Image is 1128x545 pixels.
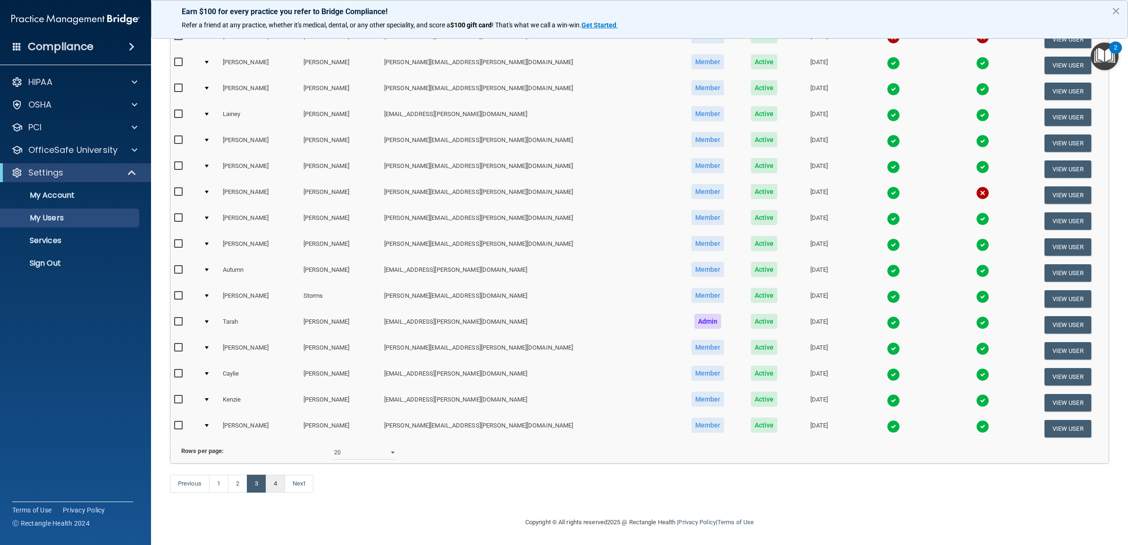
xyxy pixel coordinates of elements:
[887,342,900,355] img: tick.e7d51cea.svg
[380,52,677,78] td: [PERSON_NAME][EMAIL_ADDRESS][PERSON_NAME][DOMAIN_NAME]
[6,236,135,245] p: Services
[219,364,300,390] td: Caylie
[976,57,989,70] img: tick.e7d51cea.svg
[380,234,677,260] td: [PERSON_NAME][EMAIL_ADDRESS][PERSON_NAME][DOMAIN_NAME]
[691,210,724,225] span: Member
[691,392,724,407] span: Member
[790,286,849,312] td: [DATE]
[1044,212,1091,230] button: View User
[691,106,724,121] span: Member
[1044,160,1091,178] button: View User
[976,212,989,226] img: tick.e7d51cea.svg
[11,76,137,88] a: HIPAA
[887,57,900,70] img: tick.e7d51cea.svg
[28,40,93,53] h4: Compliance
[751,366,778,381] span: Active
[380,130,677,156] td: [PERSON_NAME][EMAIL_ADDRESS][PERSON_NAME][DOMAIN_NAME]
[790,130,849,156] td: [DATE]
[300,208,380,234] td: [PERSON_NAME]
[28,167,63,178] p: Settings
[751,132,778,147] span: Active
[691,80,724,95] span: Member
[976,394,989,407] img: tick.e7d51cea.svg
[300,260,380,286] td: [PERSON_NAME]
[219,78,300,104] td: [PERSON_NAME]
[11,144,137,156] a: OfficeSafe University
[182,7,1097,16] p: Earn $100 for every practice you refer to Bridge Compliance!
[691,132,724,147] span: Member
[976,420,989,433] img: tick.e7d51cea.svg
[976,83,989,96] img: tick.e7d51cea.svg
[1111,3,1120,18] button: Close
[751,418,778,433] span: Active
[790,208,849,234] td: [DATE]
[219,130,300,156] td: [PERSON_NAME]
[790,312,849,338] td: [DATE]
[380,78,677,104] td: [PERSON_NAME][EMAIL_ADDRESS][PERSON_NAME][DOMAIN_NAME]
[300,338,380,364] td: [PERSON_NAME]
[790,26,849,52] td: [DATE]
[300,182,380,208] td: [PERSON_NAME]
[11,10,140,29] img: PMB logo
[12,519,90,528] span: Ⓒ Rectangle Health 2024
[887,264,900,277] img: tick.e7d51cea.svg
[751,392,778,407] span: Active
[300,390,380,416] td: [PERSON_NAME]
[228,475,247,493] a: 2
[380,104,677,130] td: [EMAIL_ADDRESS][PERSON_NAME][DOMAIN_NAME]
[300,78,380,104] td: [PERSON_NAME]
[182,21,450,29] span: Refer a friend at any practice, whether it's medical, dental, or any other speciality, and score a
[380,26,677,52] td: [EMAIL_ADDRESS][PERSON_NAME][DOMAIN_NAME]
[790,78,849,104] td: [DATE]
[751,106,778,121] span: Active
[28,76,52,88] p: HIPAA
[887,420,900,433] img: tick.e7d51cea.svg
[887,83,900,96] img: tick.e7d51cea.svg
[1044,238,1091,256] button: View User
[219,260,300,286] td: Autumn
[790,182,849,208] td: [DATE]
[1044,83,1091,100] button: View User
[6,213,135,223] p: My Users
[380,312,677,338] td: [EMAIL_ADDRESS][PERSON_NAME][DOMAIN_NAME]
[790,390,849,416] td: [DATE]
[691,54,724,69] span: Member
[887,290,900,303] img: tick.e7d51cea.svg
[691,158,724,173] span: Member
[300,234,380,260] td: [PERSON_NAME]
[717,519,754,526] a: Terms of Use
[790,52,849,78] td: [DATE]
[976,238,989,252] img: tick.e7d51cea.svg
[887,212,900,226] img: tick.e7d51cea.svg
[790,364,849,390] td: [DATE]
[887,238,900,252] img: tick.e7d51cea.svg
[219,26,300,52] td: [PERSON_NAME]
[887,316,900,329] img: tick.e7d51cea.svg
[691,366,724,381] span: Member
[380,182,677,208] td: [PERSON_NAME][EMAIL_ADDRESS][PERSON_NAME][DOMAIN_NAME]
[691,262,724,277] span: Member
[219,338,300,364] td: [PERSON_NAME]
[1044,420,1091,437] button: View User
[1044,342,1091,360] button: View User
[492,21,581,29] span: ! That's what we call a win-win.
[300,416,380,441] td: [PERSON_NAME]
[790,104,849,130] td: [DATE]
[285,475,313,493] a: Next
[751,80,778,95] span: Active
[751,314,778,329] span: Active
[581,21,618,29] a: Get Started
[11,122,137,133] a: PCI
[450,21,492,29] strong: $100 gift card
[790,338,849,364] td: [DATE]
[1091,42,1119,70] button: Open Resource Center, 2 new notifications
[1114,48,1117,60] div: 2
[790,156,849,182] td: [DATE]
[751,54,778,69] span: Active
[170,475,210,493] a: Previous
[181,447,224,454] b: Rows per page:
[887,368,900,381] img: tick.e7d51cea.svg
[380,390,677,416] td: [EMAIL_ADDRESS][PERSON_NAME][DOMAIN_NAME]
[1044,186,1091,204] button: View User
[219,208,300,234] td: [PERSON_NAME]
